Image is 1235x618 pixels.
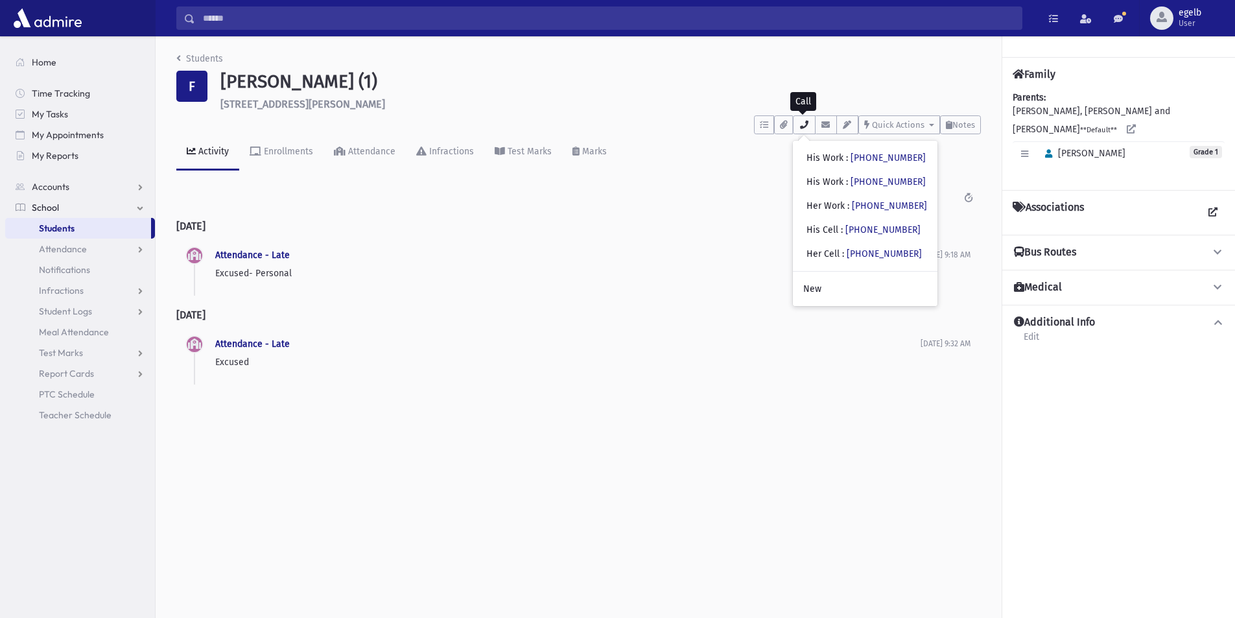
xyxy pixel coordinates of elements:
span: User [1179,18,1201,29]
button: Medical [1013,281,1225,294]
a: Edit [1023,329,1040,353]
a: Enrollments [239,134,323,171]
a: My Reports [5,145,155,166]
input: Search [195,6,1022,30]
h1: [PERSON_NAME] (1) [220,71,981,93]
button: Additional Info [1013,316,1225,329]
a: Attendance - Late [215,339,290,350]
div: F [176,71,207,102]
a: Test Marks [484,134,562,171]
span: egelb [1179,8,1201,18]
h4: Medical [1014,281,1062,294]
div: Enrollments [261,146,313,157]
a: Teacher Schedule [5,405,155,425]
span: My Tasks [32,108,68,120]
h4: Bus Routes [1014,246,1076,259]
a: Test Marks [5,342,155,363]
div: [PERSON_NAME], [PERSON_NAME] and [PERSON_NAME] [1013,91,1225,180]
h4: Family [1013,68,1055,80]
p: Excused- Personal [215,267,921,280]
a: [PHONE_NUMBER] [851,176,926,187]
div: Marks [580,146,607,157]
span: [PERSON_NAME] [1039,148,1125,159]
a: Meal Attendance [5,322,155,342]
button: Notes [940,115,981,134]
p: Excused [215,355,921,369]
span: Meal Attendance [39,326,109,338]
a: Students [176,53,223,64]
span: Notifications [39,264,90,276]
img: AdmirePro [10,5,85,31]
a: [PHONE_NUMBER] [852,200,927,211]
a: Attendance [5,239,155,259]
span: : [846,176,848,187]
div: Call [790,92,816,111]
a: My Tasks [5,104,155,125]
button: Bus Routes [1013,246,1225,259]
span: Infractions [39,285,84,296]
span: My Appointments [32,129,104,141]
div: Activity [196,146,229,157]
a: Students [5,218,151,239]
a: Time Tracking [5,83,155,104]
a: Attendance [323,134,406,171]
a: View all Associations [1201,201,1225,224]
span: : [841,224,843,235]
a: Marks [562,134,617,171]
h4: Additional Info [1014,316,1095,329]
div: His Cell [806,223,921,237]
span: Teacher Schedule [39,409,112,421]
a: Home [5,52,155,73]
div: Test Marks [505,146,552,157]
div: His Work [806,175,926,189]
span: [DATE] 9:32 AM [921,339,970,348]
a: Notifications [5,259,155,280]
nav: breadcrumb [176,52,223,71]
span: School [32,202,59,213]
a: Attendance - Late [215,250,290,261]
b: Parents: [1013,92,1046,103]
span: PTC Schedule [39,388,95,400]
span: Attendance [39,243,87,255]
span: : [847,200,849,211]
span: Students [39,222,75,234]
a: School [5,197,155,218]
a: [PHONE_NUMBER] [847,248,922,259]
div: Infractions [427,146,474,157]
a: [PHONE_NUMBER] [851,152,926,163]
a: Infractions [406,134,484,171]
span: [DATE] 9:18 AM [921,250,970,259]
h2: [DATE] [176,209,981,243]
h2: [DATE] [176,298,981,331]
a: [PHONE_NUMBER] [845,224,921,235]
span: Accounts [32,181,69,193]
a: New [793,277,937,301]
span: Time Tracking [32,88,90,99]
a: PTC Schedule [5,384,155,405]
span: : [846,152,848,163]
div: Attendance [346,146,395,157]
a: Accounts [5,176,155,197]
div: His Work [806,151,926,165]
a: Activity [176,134,239,171]
span: Student Logs [39,305,92,317]
button: Quick Actions [858,115,940,134]
h6: [STREET_ADDRESS][PERSON_NAME] [220,98,981,110]
span: Report Cards [39,368,94,379]
span: : [842,248,844,259]
a: Report Cards [5,363,155,384]
span: Quick Actions [872,120,924,130]
span: Home [32,56,56,68]
span: Grade 1 [1190,146,1222,158]
h4: Associations [1013,201,1084,224]
div: Her Work [806,199,927,213]
span: Notes [952,120,975,130]
a: Infractions [5,280,155,301]
div: Her Cell [806,247,922,261]
span: Test Marks [39,347,83,359]
a: My Appointments [5,125,155,145]
span: My Reports [32,150,78,161]
a: Student Logs [5,301,155,322]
